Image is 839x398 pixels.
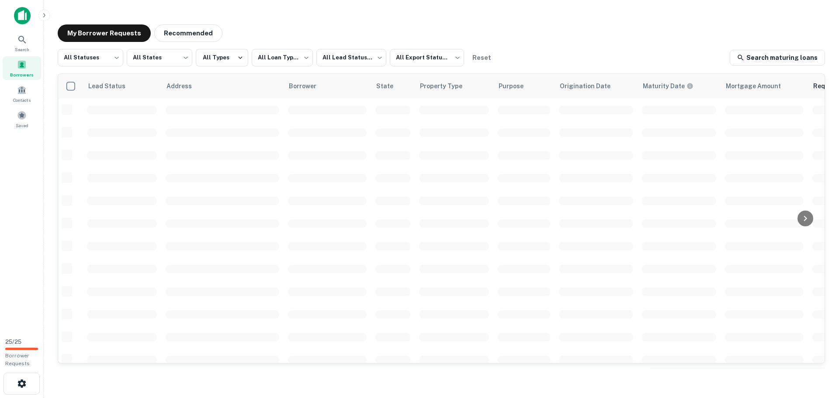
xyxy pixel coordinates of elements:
span: State [376,81,405,91]
a: Search maturing loans [730,50,825,66]
div: All Loan Types [252,46,313,69]
span: 25 / 25 [5,339,21,345]
span: Address [166,81,203,91]
th: Address [161,74,284,98]
th: State [371,74,415,98]
a: Search [3,31,41,55]
img: capitalize-icon.png [14,7,31,24]
th: Property Type [415,74,493,98]
th: Borrower [284,74,371,98]
span: Borrower Requests [5,353,30,367]
a: Borrowers [3,56,41,80]
h6: Maturity Date [643,81,685,91]
span: Lead Status [88,81,137,91]
th: Mortgage Amount [721,74,808,98]
a: Saved [3,107,41,131]
button: Reset [468,49,496,66]
span: Maturity dates displayed may be estimated. Please contact the lender for the most accurate maturi... [643,81,705,91]
th: Origination Date [555,74,638,98]
span: Borrower [289,81,328,91]
span: Saved [16,122,28,129]
iframe: Chat Widget [795,328,839,370]
div: All Export Statuses [390,46,464,69]
span: Borrowers [10,71,34,78]
span: Mortgage Amount [726,81,792,91]
th: Maturity dates displayed may be estimated. Please contact the lender for the most accurate maturi... [638,74,721,98]
button: All Types [196,49,248,66]
th: Lead Status [83,74,161,98]
th: Purpose [493,74,555,98]
button: Recommended [154,24,222,42]
div: Maturity dates displayed may be estimated. Please contact the lender for the most accurate maturi... [643,81,693,91]
span: Contacts [13,97,31,104]
span: Purpose [499,81,535,91]
div: All Lead Statuses [316,46,386,69]
span: Origination Date [560,81,622,91]
div: All States [127,46,192,69]
a: Contacts [3,82,41,105]
div: All Statuses [58,46,123,69]
span: Search [15,46,29,53]
button: My Borrower Requests [58,24,151,42]
span: Property Type [420,81,474,91]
